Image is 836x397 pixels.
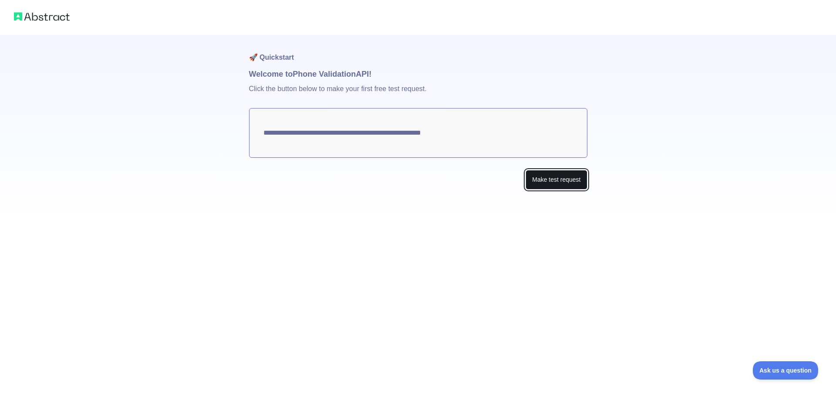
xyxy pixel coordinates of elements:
[753,361,819,380] iframe: Toggle Customer Support
[249,68,587,80] h1: Welcome to Phone Validation API!
[526,170,587,190] button: Make test request
[14,10,70,23] img: Abstract logo
[249,80,587,108] p: Click the button below to make your first free test request.
[249,35,587,68] h1: 🚀 Quickstart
